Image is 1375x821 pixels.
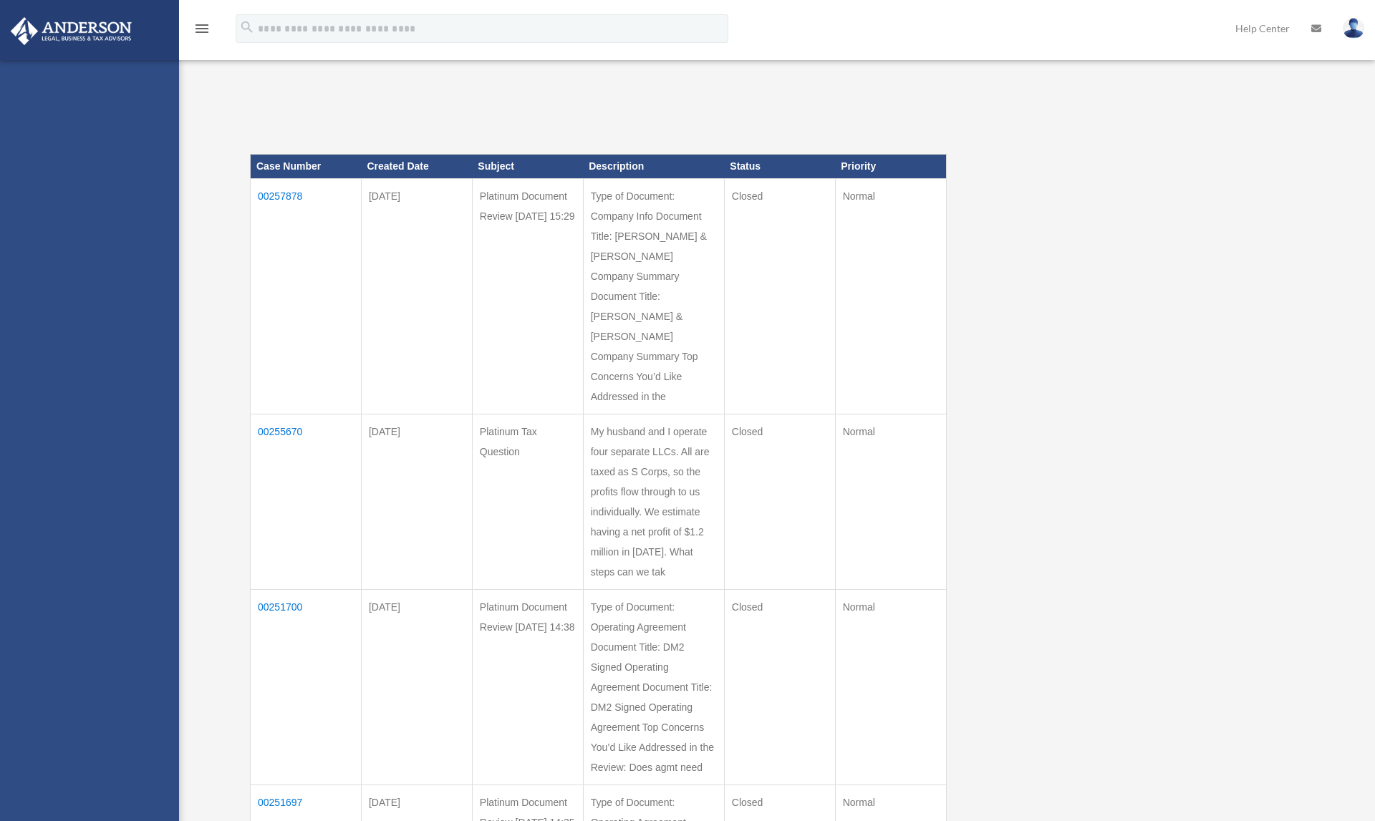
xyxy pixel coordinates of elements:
[193,20,211,37] i: menu
[835,179,946,414] td: Normal
[251,414,362,590] td: 00255670
[472,414,583,590] td: Platinum Tax Question
[835,414,946,590] td: Normal
[251,590,362,785] td: 00251700
[472,590,583,785] td: Platinum Document Review [DATE] 14:38
[472,155,583,179] th: Subject
[583,590,724,785] td: Type of Document: Operating Agreement Document Title: DM2 Signed Operating Agreement Document Tit...
[361,155,472,179] th: Created Date
[583,155,724,179] th: Description
[472,179,583,414] td: Platinum Document Review [DATE] 15:29
[361,590,472,785] td: [DATE]
[724,590,835,785] td: Closed
[724,155,835,179] th: Status
[1343,18,1364,39] img: User Pic
[835,155,946,179] th: Priority
[724,414,835,590] td: Closed
[239,19,255,35] i: search
[583,414,724,590] td: My husband and I operate four separate LLCs. All are taxed as S Corps, so the profits flow throug...
[251,155,362,179] th: Case Number
[835,590,946,785] td: Normal
[361,414,472,590] td: [DATE]
[6,17,136,45] img: Anderson Advisors Platinum Portal
[583,179,724,414] td: Type of Document: Company Info Document Title: [PERSON_NAME] & [PERSON_NAME] Company Summary Docu...
[193,25,211,37] a: menu
[724,179,835,414] td: Closed
[361,179,472,414] td: [DATE]
[251,179,362,414] td: 00257878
